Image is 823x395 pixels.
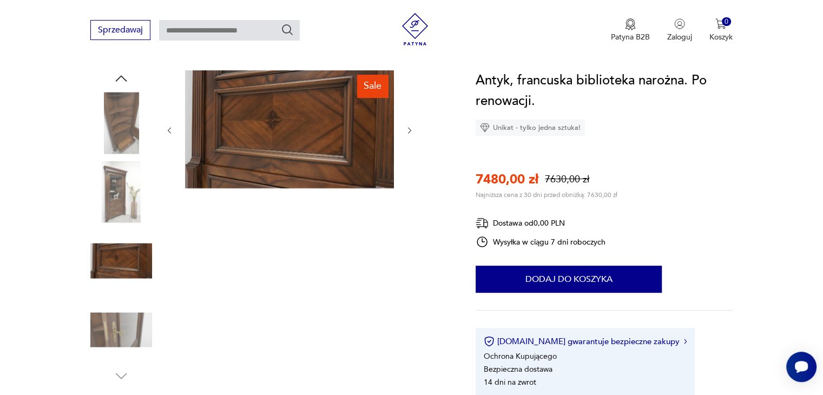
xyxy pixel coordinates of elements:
[684,339,687,344] img: Ikona strzałki w prawo
[667,32,692,42] p: Zaloguj
[90,299,152,361] img: Zdjęcie produktu Antyk, francuska biblioteka narożna. Po renowacji.
[399,13,431,45] img: Patyna - sklep z meblami i dekoracjami vintage
[786,352,817,382] iframe: Smartsupp widget button
[667,18,692,42] button: Zaloguj
[476,266,662,293] button: Dodaj do koszyka
[611,18,650,42] button: Patyna B2B
[611,32,650,42] p: Patyna B2B
[674,18,685,29] img: Ikonka użytkownika
[484,377,536,387] li: 14 dni na zwrot
[484,336,495,347] img: Ikona certyfikatu
[90,230,152,292] img: Zdjęcie produktu Antyk, francuska biblioteka narożna. Po renowacji.
[90,161,152,223] img: Zdjęcie produktu Antyk, francuska biblioteka narożna. Po renowacji.
[484,351,557,361] li: Ochrona Kupującego
[476,190,617,199] p: Najniższa cena z 30 dni przed obniżką: 7630,00 zł
[476,170,538,188] p: 7480,00 zł
[625,18,636,30] img: Ikona medalu
[709,18,733,42] button: 0Koszyk
[476,216,489,230] img: Ikona dostawy
[709,32,733,42] p: Koszyk
[545,173,589,186] p: 7630,00 zł
[476,120,585,136] div: Unikat - tylko jedna sztuka!
[480,123,490,133] img: Ikona diamentu
[90,92,152,154] img: Zdjęcie produktu Antyk, francuska biblioteka narożna. Po renowacji.
[476,70,733,111] h1: Antyk, francuska biblioteka narożna. Po renowacji.
[90,27,150,35] a: Sprzedawaj
[715,18,726,29] img: Ikona koszyka
[185,70,394,188] img: Zdjęcie produktu Antyk, francuska biblioteka narożna. Po renowacji.
[476,235,605,248] div: Wysyłka w ciągu 7 dni roboczych
[357,75,388,97] div: Sale
[281,23,294,36] button: Szukaj
[722,17,731,27] div: 0
[484,336,687,347] button: [DOMAIN_NAME] gwarantuje bezpieczne zakupy
[484,364,552,374] li: Bezpieczna dostawa
[611,18,650,42] a: Ikona medaluPatyna B2B
[90,20,150,40] button: Sprzedawaj
[476,216,605,230] div: Dostawa od 0,00 PLN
